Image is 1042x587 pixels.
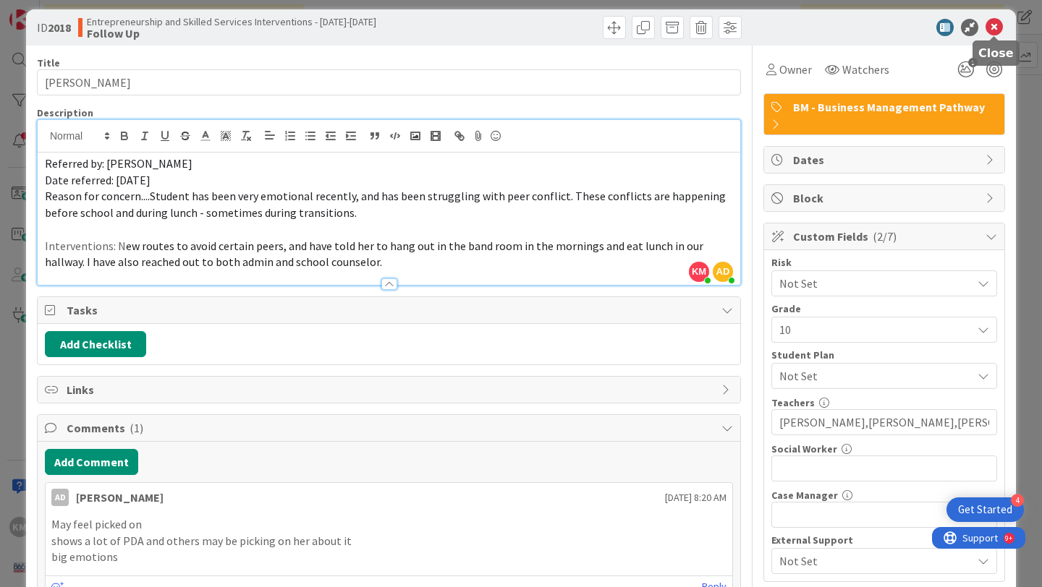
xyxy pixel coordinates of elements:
span: Block [793,189,978,207]
span: Not Set [779,552,972,570]
p: shows a lot of PDA and others may be picking on her about it [51,533,727,549]
p: May feel picked on [51,516,727,533]
div: Grade [771,304,997,314]
label: Title [37,56,60,69]
p: Interventions: N [45,238,733,270]
span: Owner [779,61,812,78]
span: Comments [67,419,714,437]
div: Get Started [958,502,1012,517]
span: 10 [779,320,965,340]
button: Add Comment [45,449,138,475]
div: [PERSON_NAME] [76,489,164,506]
span: Referred by: [PERSON_NAME] [45,156,192,171]
span: ID [37,19,71,36]
div: AD [51,489,69,506]
span: BM - Business Management Pathway [793,98,997,116]
span: Tasks [67,301,714,319]
span: Reason for concern....Student has been very emotional recently, and has been struggling with peer... [45,189,728,220]
label: Social Worker [771,442,837,455]
span: Support [30,2,66,20]
span: [DATE] 8:20 AM [665,490,727,505]
h5: Close [978,46,1014,60]
span: 1 [968,58,978,67]
div: 4 [1011,494,1024,507]
label: Case Manager [771,489,838,502]
b: Follow Up [87,27,376,39]
span: Dates [793,151,978,168]
div: Open Get Started checklist, remaining modules: 4 [946,497,1024,522]
span: Entrepreneurship and Skilled Services Interventions - [DATE]-[DATE] [87,16,376,27]
div: Risk [771,257,997,267]
span: AD [713,262,733,282]
div: 9+ [73,6,80,17]
span: Date referred: [DATE] [45,173,151,187]
span: ew routes to avoid certain peers, and have told her to hang out in the band room in the mornings ... [45,239,706,270]
span: ( 2/7 ) [873,229,897,244]
button: Add Checklist [45,331,146,357]
span: Links [67,381,714,398]
span: KM [689,262,709,282]
span: Not Set [779,273,965,293]
span: ( 1 ) [130,421,143,435]
span: Watchers [842,61,889,78]
p: big emotions [51,549,727,565]
span: Custom Fields [793,228,978,245]
span: Not Set [779,367,972,385]
span: Description [37,106,93,119]
input: type card name here... [37,69,741,95]
b: 2018 [48,20,71,35]
div: External Support [771,535,997,545]
div: Student Plan [771,350,997,360]
label: Teachers [771,396,815,409]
